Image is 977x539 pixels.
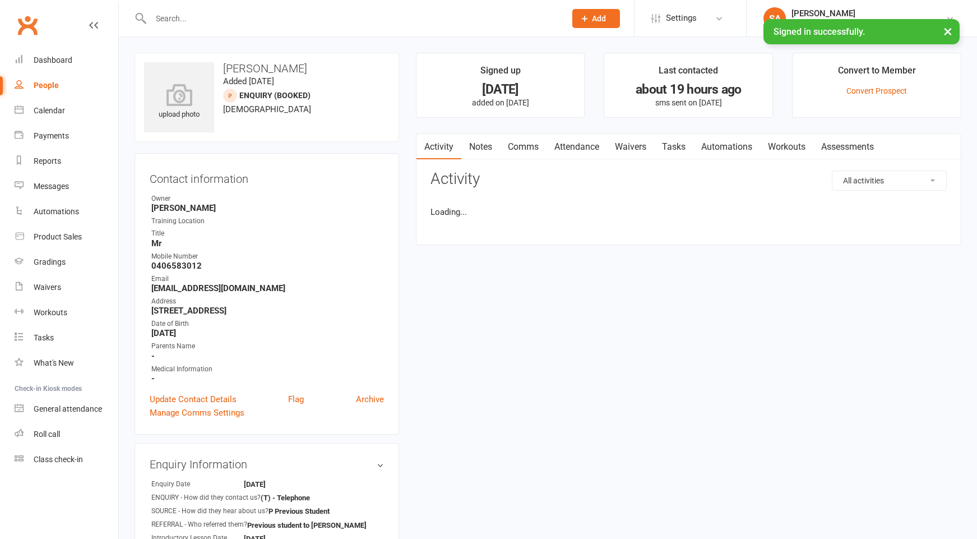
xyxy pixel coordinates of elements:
[151,364,384,375] div: Medical Information
[763,7,786,30] div: SA
[15,422,118,447] a: Roll call
[607,134,654,160] a: Waivers
[654,134,693,160] a: Tasks
[151,251,384,262] div: Mobile Number
[151,203,384,213] strong: [PERSON_NAME]
[151,261,384,271] strong: 0406583012
[151,228,384,239] div: Title
[247,521,367,529] strong: Previous student to [PERSON_NAME]
[151,283,384,293] strong: [EMAIL_ADDRESS][DOMAIN_NAME]
[500,134,547,160] a: Comms
[774,26,865,37] span: Signed in successfully.
[938,19,958,43] button: ×
[15,250,118,275] a: Gradings
[427,84,575,95] div: [DATE]
[416,134,461,160] a: Activity
[693,134,760,160] a: Automations
[151,492,261,503] div: ENQUIRY - How did they contact us?
[13,11,41,39] a: Clubworx
[288,393,304,406] a: Flag
[261,494,325,502] strong: (T) - Telephone
[15,447,118,472] a: Class kiosk mode
[791,19,946,29] div: Black Belt Martial Arts [GEOGRAPHIC_DATA]
[147,11,558,26] input: Search...
[15,174,118,199] a: Messages
[34,232,82,241] div: Product Sales
[572,9,620,28] button: Add
[150,168,384,185] h3: Contact information
[144,62,390,75] h3: [PERSON_NAME]
[15,224,118,250] a: Product Sales
[15,98,118,123] a: Calendar
[223,76,274,86] time: Added [DATE]
[461,134,500,160] a: Notes
[15,149,118,174] a: Reports
[15,123,118,149] a: Payments
[592,14,606,23] span: Add
[15,48,118,73] a: Dashboard
[427,98,575,107] p: added on [DATE]
[614,98,762,107] p: sms sent on [DATE]
[244,480,308,489] strong: [DATE]
[480,63,521,84] div: Signed up
[15,73,118,98] a: People
[239,91,311,100] span: Enquiry (Booked)
[813,134,882,160] a: Assessments
[614,84,762,95] div: about 19 hours ago
[34,56,72,65] div: Dashboard
[151,519,247,530] div: REFERRAL - Who referred them?
[15,300,118,325] a: Workouts
[34,182,69,191] div: Messages
[34,455,83,464] div: Class check-in
[150,393,237,406] a: Update Contact Details
[151,216,384,227] div: Training Location
[150,406,244,420] a: Manage Comms Settings
[151,351,384,361] strong: -
[151,506,268,517] div: SOURCE - How did they hear about us?
[34,358,74,367] div: What's New
[760,134,813,160] a: Workouts
[34,308,67,317] div: Workouts
[268,507,333,515] strong: P Previous Student
[34,404,102,413] div: General attendance
[34,333,54,342] div: Tasks
[34,131,69,140] div: Payments
[15,275,118,300] a: Waivers
[547,134,607,160] a: Attendance
[34,207,79,216] div: Automations
[846,86,907,95] a: Convert Prospect
[223,104,311,114] span: [DEMOGRAPHIC_DATA]
[150,458,384,471] h3: Enquiry Information
[151,341,384,352] div: Parents Name
[838,63,916,84] div: Convert to Member
[151,238,384,248] strong: Mr
[151,296,384,307] div: Address
[151,274,384,284] div: Email
[15,325,118,351] a: Tasks
[34,257,66,266] div: Gradings
[659,63,718,84] div: Last contacted
[151,306,384,316] strong: [STREET_ADDRESS]
[34,81,59,90] div: People
[151,328,384,338] strong: [DATE]
[34,106,65,115] div: Calendar
[430,205,947,219] li: Loading...
[34,283,61,292] div: Waivers
[144,84,214,121] div: upload photo
[430,171,947,188] h3: Activity
[151,319,384,329] div: Date of Birth
[15,351,118,376] a: What's New
[356,393,384,406] a: Archive
[666,6,697,31] span: Settings
[151,374,384,384] strong: -
[15,397,118,422] a: General attendance kiosk mode
[34,430,60,439] div: Roll call
[151,194,384,204] div: Owner
[15,199,118,224] a: Automations
[34,156,61,165] div: Reports
[791,8,946,19] div: [PERSON_NAME]
[151,479,244,490] div: Enquiry Date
